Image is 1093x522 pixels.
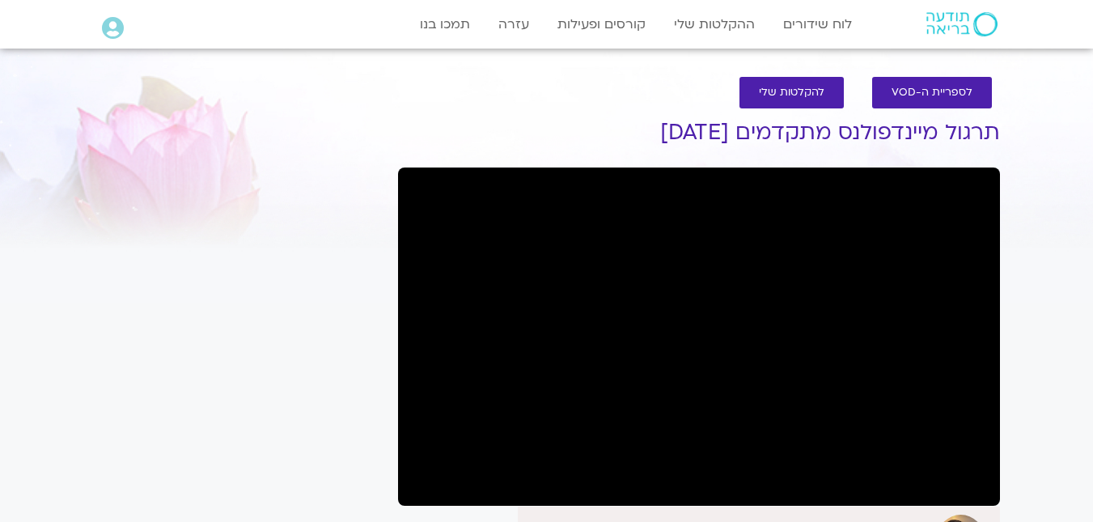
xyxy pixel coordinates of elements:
a: עזרה [490,9,537,40]
a: לוח שידורים [775,9,860,40]
img: תודעה בריאה [926,12,998,36]
a: ההקלטות שלי [666,9,763,40]
h1: תרגול מיינדפולנס מתקדמים [DATE] [398,121,1000,145]
span: לספריית ה-VOD [892,87,972,99]
span: להקלטות שלי [759,87,824,99]
a: תמכו בנו [412,9,478,40]
a: קורסים ופעילות [549,9,654,40]
a: לספריית ה-VOD [872,77,992,108]
a: להקלטות שלי [739,77,844,108]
